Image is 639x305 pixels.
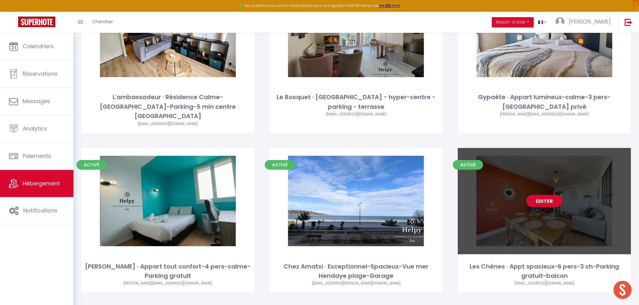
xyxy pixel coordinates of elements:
div: [PERSON_NAME] · Appart tout confort-4 pers-calme-Parking gratuit [81,262,255,281]
div: Le Bosquet · [GEOGRAPHIC_DATA] - hyper-centre - parking - terrasse [270,93,443,112]
div: Airbnb [81,121,255,127]
span: Activé [76,160,107,170]
a: ... [PERSON_NAME] [551,12,618,33]
button: Besoin d'aide ? [492,17,534,27]
span: Chercher [92,18,113,25]
div: Ouvrir le chat [614,281,632,299]
span: Réservations [23,70,58,77]
span: Paiements [23,152,51,160]
span: Messages [23,97,50,105]
img: ... [556,17,565,26]
span: Activé [265,160,295,170]
div: Airbnb [458,112,631,117]
div: Chez Amatxi · Exceptionnel-Spacieux-Vue mer Hendaye plage-Garage [270,262,443,281]
div: L'ambassadeur · Résidence Calme-[GEOGRAPHIC_DATA]-Parking-5 min centre [GEOGRAPHIC_DATA] [81,93,255,121]
span: Activé [453,160,483,170]
div: Airbnb [270,281,443,286]
div: Airbnb [81,281,255,286]
span: Notifications [23,207,57,214]
div: Les Chènes · Appt spacieux-6 pers-3 ch-Parking gratuit-balcon [458,262,631,281]
a: >>> ICI <<<< [379,3,400,8]
div: Gypaète · Appart lumineux-calme-3 pers-[GEOGRAPHIC_DATA] privé [458,93,631,112]
span: Hébergement [23,180,60,187]
a: Chercher [88,12,117,33]
div: Airbnb [270,112,443,117]
img: Super Booking [18,17,55,27]
a: Editer [526,195,563,207]
img: logout [625,18,632,26]
span: Calendriers [23,42,54,50]
span: [PERSON_NAME] [569,18,611,25]
div: Airbnb [458,281,631,286]
span: Analytics [23,125,47,132]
